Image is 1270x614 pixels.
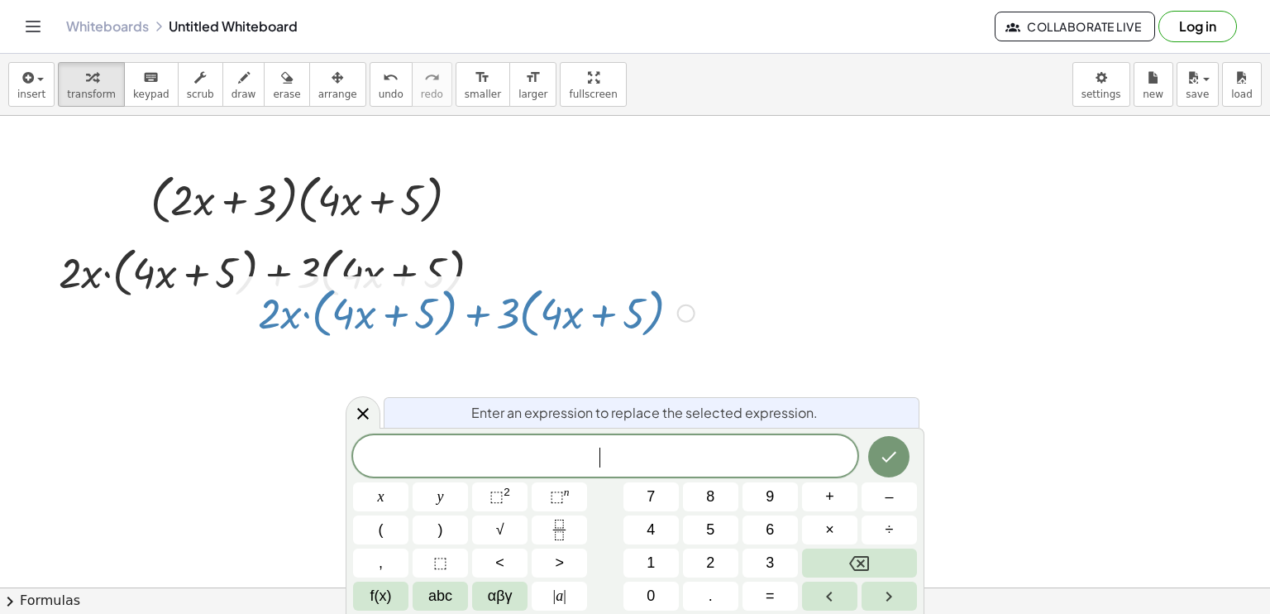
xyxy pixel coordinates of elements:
[683,582,738,611] button: .
[1177,62,1219,107] button: save
[424,68,440,88] i: redo
[647,552,655,574] span: 1
[472,582,528,611] button: Greek alphabet
[862,482,917,511] button: Minus
[525,68,541,88] i: format_size
[886,519,894,541] span: ÷
[143,68,159,88] i: keyboard
[509,62,556,107] button: format_sizelarger
[1231,89,1253,100] span: load
[438,519,443,541] span: )
[124,62,179,107] button: keyboardkeypad
[413,549,468,578] button: Placeholder
[1081,89,1121,100] span: settings
[428,585,452,607] span: abc
[413,582,468,611] button: Alphabet
[532,582,587,611] button: Absolute value
[766,486,774,508] span: 9
[683,482,738,511] button: 8
[532,549,587,578] button: Greater than
[868,436,910,477] button: Done
[66,18,149,35] a: Whiteboards
[742,516,798,544] button: 6
[383,68,399,88] i: undo
[222,62,265,107] button: draw
[623,582,679,611] button: 0
[1143,89,1163,100] span: new
[706,552,714,574] span: 2
[58,62,125,107] button: transform
[518,89,547,100] span: larger
[564,486,570,498] sup: n
[766,519,774,541] span: 6
[683,549,738,578] button: 2
[433,552,447,574] span: ⬚
[232,89,256,100] span: draw
[623,482,679,511] button: 7
[264,62,309,107] button: erase
[742,582,798,611] button: Equals
[379,519,384,541] span: (
[766,585,775,607] span: =
[353,482,408,511] button: x
[647,519,655,541] span: 4
[1222,62,1262,107] button: load
[379,89,403,100] span: undo
[370,585,392,607] span: f(x)
[353,582,408,611] button: Functions
[413,516,468,544] button: )
[495,552,504,574] span: <
[370,62,413,107] button: undoundo
[17,89,45,100] span: insert
[706,486,714,508] span: 8
[1158,11,1237,42] button: Log in
[553,585,566,607] span: a
[178,62,223,107] button: scrub
[472,516,528,544] button: Square root
[569,89,617,100] span: fullscreen
[563,588,566,604] span: |
[67,89,116,100] span: transform
[802,482,857,511] button: Plus
[496,519,504,541] span: √
[766,552,774,574] span: 3
[623,549,679,578] button: 1
[885,486,893,508] span: –
[802,516,857,544] button: Times
[742,482,798,511] button: 9
[471,403,818,423] span: Enter an expression to replace the selected expression.
[421,89,443,100] span: redo
[683,516,738,544] button: 5
[706,519,714,541] span: 5
[1134,62,1173,107] button: new
[465,89,501,100] span: smaller
[623,516,679,544] button: 4
[742,549,798,578] button: 3
[318,89,357,100] span: arrange
[532,482,587,511] button: Superscript
[532,516,587,544] button: Fraction
[647,486,655,508] span: 7
[802,549,917,578] button: Backspace
[489,488,504,505] span: ⬚
[553,588,556,604] span: |
[273,89,300,100] span: erase
[379,552,383,574] span: ,
[647,585,655,607] span: 0
[378,486,384,508] span: x
[862,582,917,611] button: Right arrow
[504,486,510,498] sup: 2
[1186,89,1209,100] span: save
[599,448,609,468] span: ​
[488,585,513,607] span: αβγ
[437,486,444,508] span: y
[472,549,528,578] button: Less than
[862,516,917,544] button: Divide
[1072,62,1130,107] button: settings
[353,516,408,544] button: (
[20,13,46,40] button: Toggle navigation
[1009,19,1141,34] span: Collaborate Live
[353,549,408,578] button: ,
[995,12,1155,41] button: Collaborate Live
[412,62,452,107] button: redoredo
